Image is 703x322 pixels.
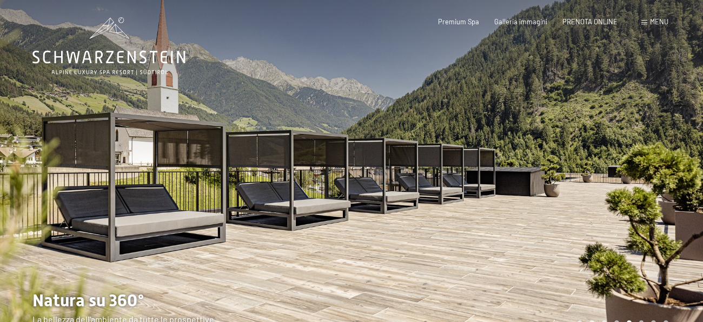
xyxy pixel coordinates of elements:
[650,17,668,26] span: Menu
[494,17,547,26] a: Galleria immagini
[438,17,479,26] a: Premium Spa
[562,17,618,26] a: PRENOTA ONLINE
